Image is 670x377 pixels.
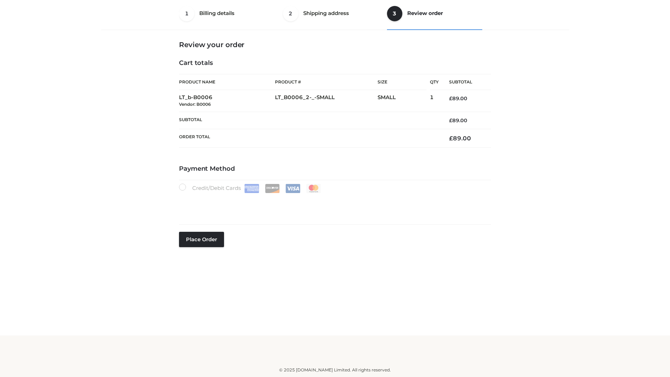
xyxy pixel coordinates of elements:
bdi: 89.00 [449,135,471,142]
div: © 2025 [DOMAIN_NAME] Limited. All rights reserved. [104,367,566,374]
span: £ [449,135,453,142]
td: SMALL [378,90,430,112]
th: Subtotal [439,74,491,90]
bdi: 89.00 [449,117,467,124]
small: Vendor: B0006 [179,102,211,107]
th: Product Name [179,74,275,90]
img: Mastercard [306,184,321,193]
td: 1 [430,90,439,112]
h3: Review your order [179,40,491,49]
span: £ [449,117,452,124]
button: Place order [179,232,224,247]
th: Qty [430,74,439,90]
img: Amex [244,184,259,193]
img: Visa [285,184,300,193]
span: £ [449,95,452,102]
label: Credit/Debit Cards [179,184,322,193]
h4: Payment Method [179,165,491,173]
th: Product # [275,74,378,90]
th: Order Total [179,129,439,148]
th: Size [378,74,426,90]
th: Subtotal [179,112,439,129]
h4: Cart totals [179,59,491,67]
bdi: 89.00 [449,95,467,102]
td: LT_b-B0006 [179,90,275,112]
iframe: Secure payment input frame [178,192,490,217]
img: Discover [265,184,280,193]
td: LT_B0006_2-_-SMALL [275,90,378,112]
